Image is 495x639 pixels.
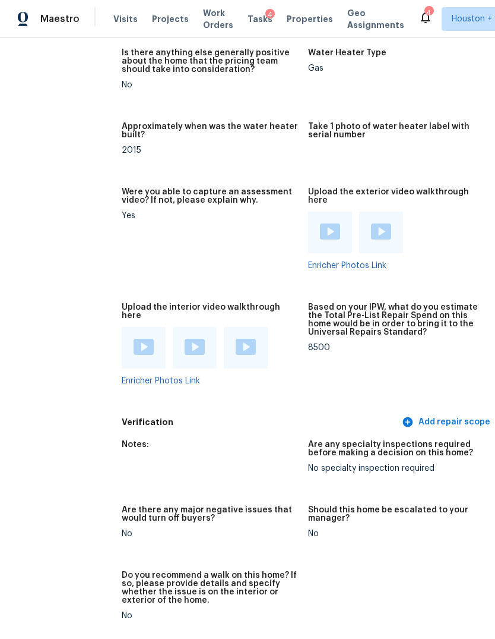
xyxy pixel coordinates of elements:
[152,13,189,25] span: Projects
[265,9,275,21] div: 4
[122,303,299,320] h5: Upload the interior video walkthrough here
[122,146,299,155] div: 2015
[122,416,399,429] h5: Verification
[308,122,485,139] h5: Take 1 photo of water heater label with serial number
[236,339,256,357] a: Play Video
[399,411,495,433] button: Add repair scope
[308,188,485,204] h5: Upload the exterior video walkthrough here
[308,344,485,352] div: 8500
[122,506,299,522] h5: Are there any major negative issues that would turn off buyers?
[371,224,391,240] img: Play Video
[122,49,299,74] h5: Is there anything else generally positive about the home that the pricing team should take into c...
[122,81,299,89] div: No
[308,530,485,538] div: No
[287,13,333,25] span: Properties
[320,224,340,241] a: Play Video
[122,377,200,385] a: Enricher Photos Link
[308,440,485,457] h5: Are any specialty inspections required before making a decision on this home?
[247,15,272,23] span: Tasks
[185,339,205,355] img: Play Video
[404,415,490,430] span: Add repair scope
[347,7,404,31] span: Geo Assignments
[113,13,138,25] span: Visits
[308,303,485,336] h5: Based on your IPW, what do you estimate the Total Pre-List Repair Spend on this home would be in ...
[308,506,485,522] h5: Should this home be escalated to your manager?
[308,64,485,73] div: Gas
[122,571,299,605] h5: Do you recommend a walk on this home? If so, please provide details and specify whether the issue...
[308,49,386,57] h5: Water Heater Type
[203,7,233,31] span: Work Orders
[236,339,256,355] img: Play Video
[424,7,433,19] div: 4
[308,464,485,473] div: No specialty inspection required
[122,530,299,538] div: No
[371,224,391,241] a: Play Video
[134,339,154,355] img: Play Video
[122,212,299,220] div: Yes
[40,13,80,25] span: Maestro
[122,122,299,139] h5: Approximately when was the water heater built?
[320,224,340,240] img: Play Video
[185,339,205,357] a: Play Video
[134,339,154,357] a: Play Video
[122,612,299,620] div: No
[122,188,299,204] h5: Were you able to capture an assessment video? If not, please explain why.
[308,262,386,270] a: Enricher Photos Link
[122,440,149,449] h5: Notes:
